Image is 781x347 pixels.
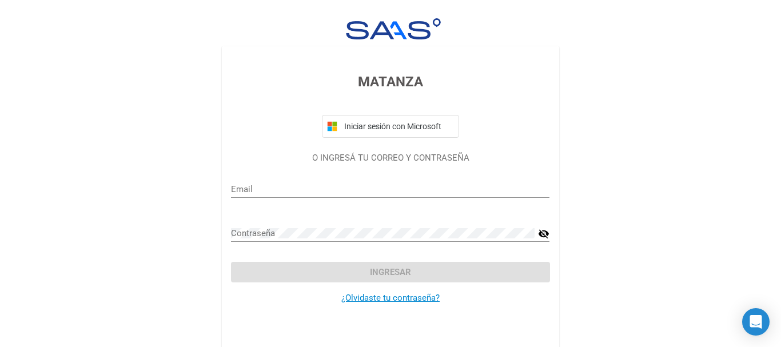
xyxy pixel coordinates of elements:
[538,227,549,241] mat-icon: visibility_off
[231,71,549,92] h3: MATANZA
[370,267,411,277] span: Ingresar
[742,308,770,336] div: Open Intercom Messenger
[342,122,454,131] span: Iniciar sesión con Microsoft
[341,293,440,303] a: ¿Olvidaste tu contraseña?
[322,115,459,138] button: Iniciar sesión con Microsoft
[231,151,549,165] p: O INGRESÁ TU CORREO Y CONTRASEÑA
[231,262,549,282] button: Ingresar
